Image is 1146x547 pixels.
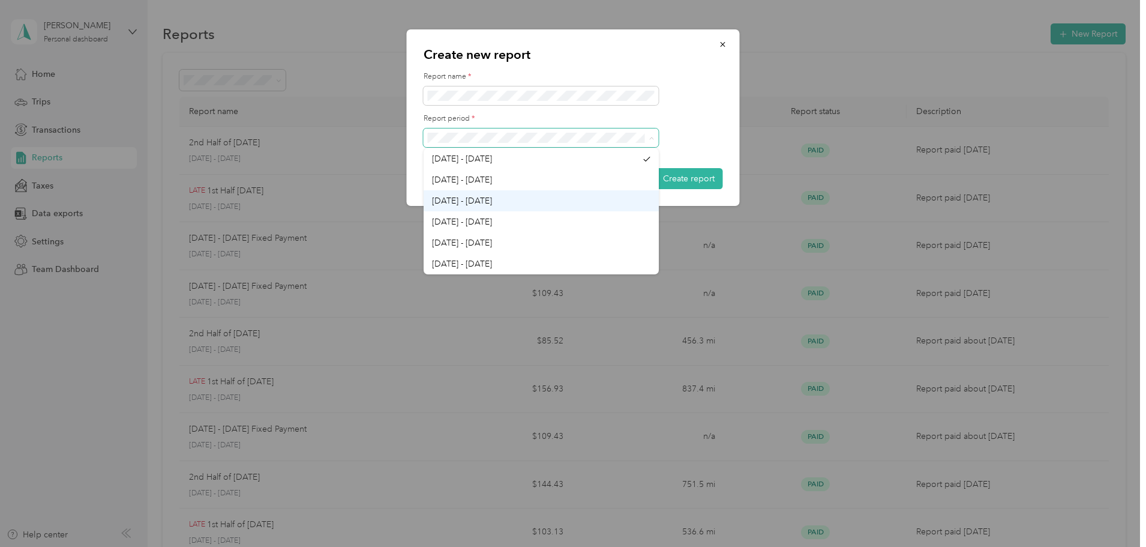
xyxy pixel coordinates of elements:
span: [DATE] - [DATE] [432,259,492,269]
span: [DATE] - [DATE] [432,238,492,248]
label: Report name [424,71,723,82]
label: Report period [424,113,723,124]
span: [DATE] - [DATE] [432,217,492,227]
p: Create new report [424,46,723,63]
span: [DATE] - [DATE] [432,154,492,164]
span: [DATE] - [DATE] [432,175,492,185]
span: [DATE] - [DATE] [432,196,492,206]
button: Create report [655,168,723,189]
iframe: Everlance-gr Chat Button Frame [1079,480,1146,547]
